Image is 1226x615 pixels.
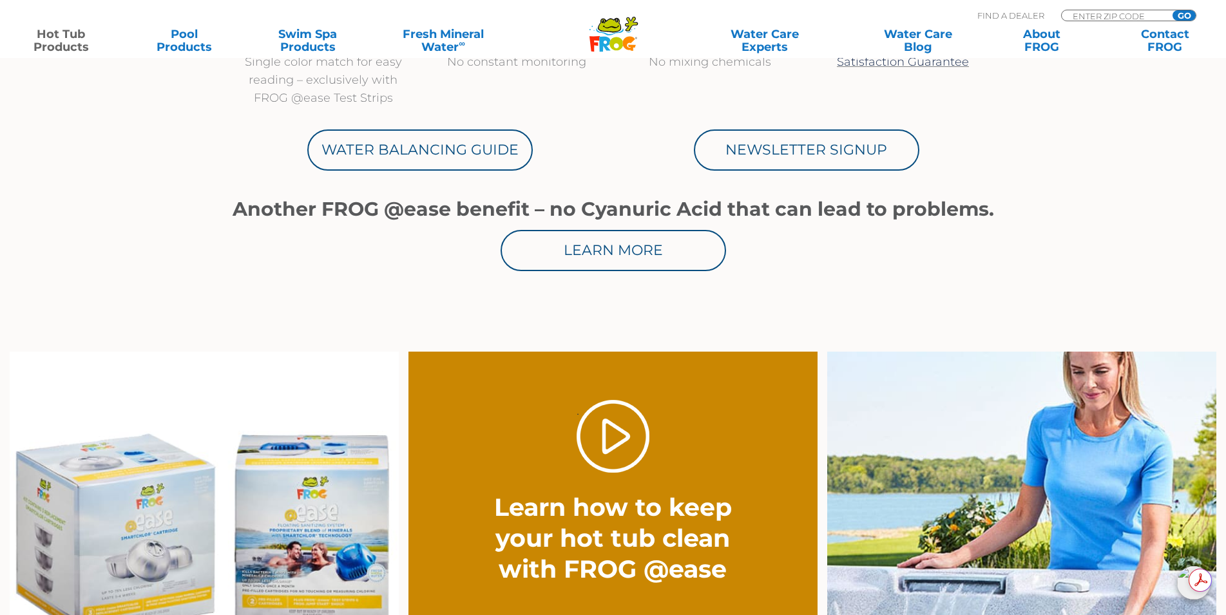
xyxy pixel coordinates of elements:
[137,28,233,53] a: PoolProducts
[694,129,919,171] a: Newsletter Signup
[383,28,503,53] a: Fresh MineralWater∞
[1117,28,1213,53] a: ContactFROG
[13,28,109,53] a: Hot TubProducts
[1071,10,1158,21] input: Zip Code Form
[260,28,356,53] a: Swim SpaProducts
[433,53,600,71] p: No constant monitoring
[626,53,794,71] p: No mixing chemicals
[1173,10,1196,21] input: GO
[977,10,1044,21] p: Find A Dealer
[993,28,1089,53] a: AboutFROG
[501,230,726,271] a: Learn More
[307,129,533,171] a: Water Balancing Guide
[470,492,756,585] h2: Learn how to keep your hot tub clean with FROG @ease
[870,28,966,53] a: Water CareBlog
[837,55,969,69] a: Satisfaction Guarantee
[459,38,465,48] sup: ∞
[577,400,649,473] a: Play Video
[687,28,843,53] a: Water CareExperts
[1177,566,1211,600] img: openIcon
[227,198,1000,220] h1: Another FROG @ease benefit – no Cyanuric Acid that can lead to problems.
[240,53,407,107] p: Single color match for easy reading – exclusively with FROG @ease Test Strips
